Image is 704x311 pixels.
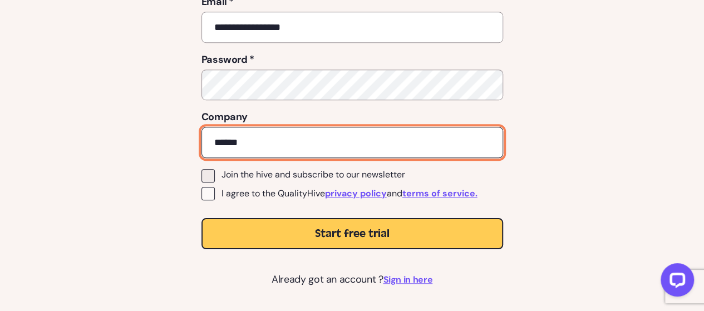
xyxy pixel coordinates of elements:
[221,187,477,200] span: I agree to the QualityHive and
[201,52,503,67] label: Password *
[652,259,698,305] iframe: LiveChat chat widget
[402,187,477,200] a: terms of service.
[315,226,390,241] span: Start free trial
[325,187,387,200] a: privacy policy
[201,109,503,125] label: Company
[201,271,503,287] p: Already got an account ?
[221,169,405,180] span: Join the hive and subscribe to our newsletter
[201,218,503,249] button: Start free trial
[383,273,432,287] a: Sign in here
